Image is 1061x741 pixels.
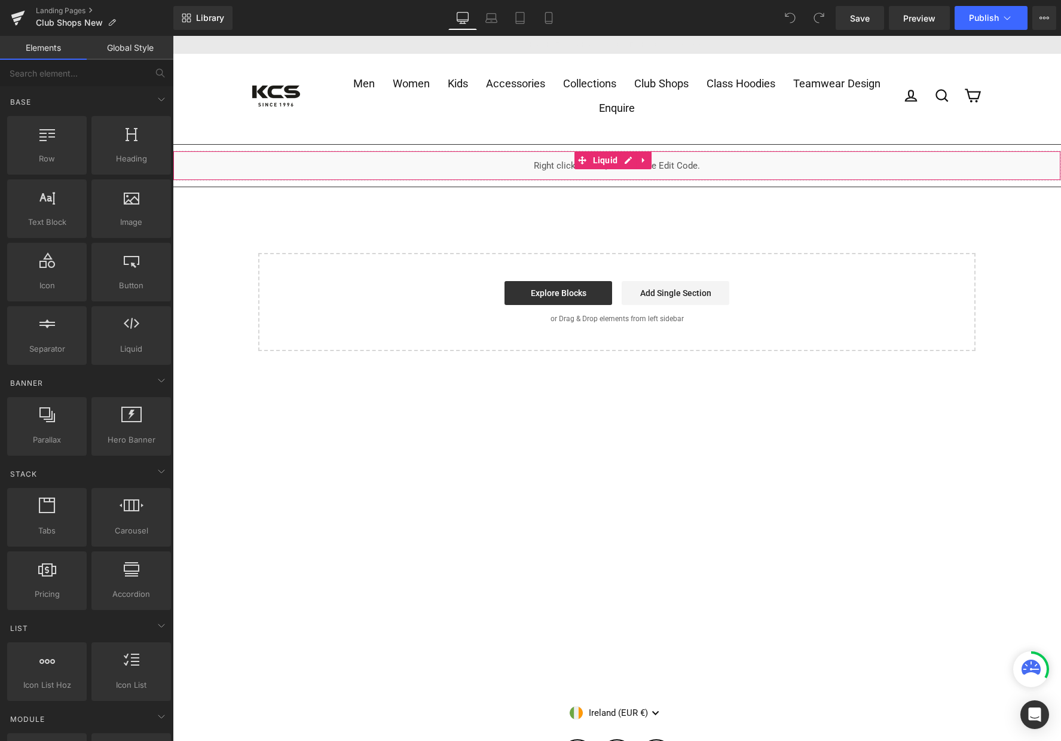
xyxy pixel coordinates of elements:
[463,115,479,133] a: Expand / Collapse
[417,115,448,133] span: Liquid
[11,279,83,292] span: Icon
[534,6,563,30] a: Mobile
[410,671,475,684] span: Ireland (EUR €)
[1032,6,1056,30] button: More
[506,6,534,30] a: Tablet
[95,588,167,600] span: Accordion
[11,434,83,446] span: Parallax
[9,713,46,725] span: Module
[11,679,83,691] span: Icon List Hoz
[87,36,173,60] a: Global Style
[95,525,167,537] span: Carousel
[95,279,167,292] span: Button
[611,36,717,60] a: Teamwear Design
[525,36,611,60] a: Class Hoodies
[9,468,38,480] span: Stack
[9,623,29,634] span: List
[1020,700,1049,729] div: Open Intercom Messenger
[266,36,304,60] a: Kids
[11,216,83,228] span: Text Block
[173,6,233,30] a: New Library
[477,6,506,30] a: Laptop
[196,13,224,23] span: Library
[11,525,83,537] span: Tabs
[807,6,831,30] button: Redo
[11,343,83,355] span: Separator
[903,12,935,25] span: Preview
[969,13,999,23] span: Publish
[95,343,167,355] span: Liquid
[11,588,83,600] span: Pricing
[778,6,802,30] button: Undo
[850,12,870,25] span: Save
[449,245,557,269] a: Add Single Section
[211,36,266,60] a: Women
[9,96,32,108] span: Base
[36,6,173,16] a: Landing Pages
[9,377,44,389] span: Banner
[11,153,83,165] span: Row
[448,6,477,30] a: Desktop
[95,216,167,228] span: Image
[36,18,103,28] span: Club Shops New
[452,36,525,60] a: Club Shops
[332,245,439,269] a: Explore Blocks
[157,36,731,84] div: Primary
[95,434,167,446] span: Hero Banner
[95,153,167,165] span: Heading
[381,36,452,60] a: Collections
[889,6,950,30] a: Preview
[396,666,491,688] button: Ireland (EUR €)
[80,50,127,71] img: KCS
[304,36,381,60] a: Accessories
[95,679,167,691] span: Icon List
[172,36,211,60] a: Men
[955,6,1028,30] button: Publish
[105,279,784,287] p: or Drag & Drop elements from left sidebar
[417,60,471,84] a: Enquire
